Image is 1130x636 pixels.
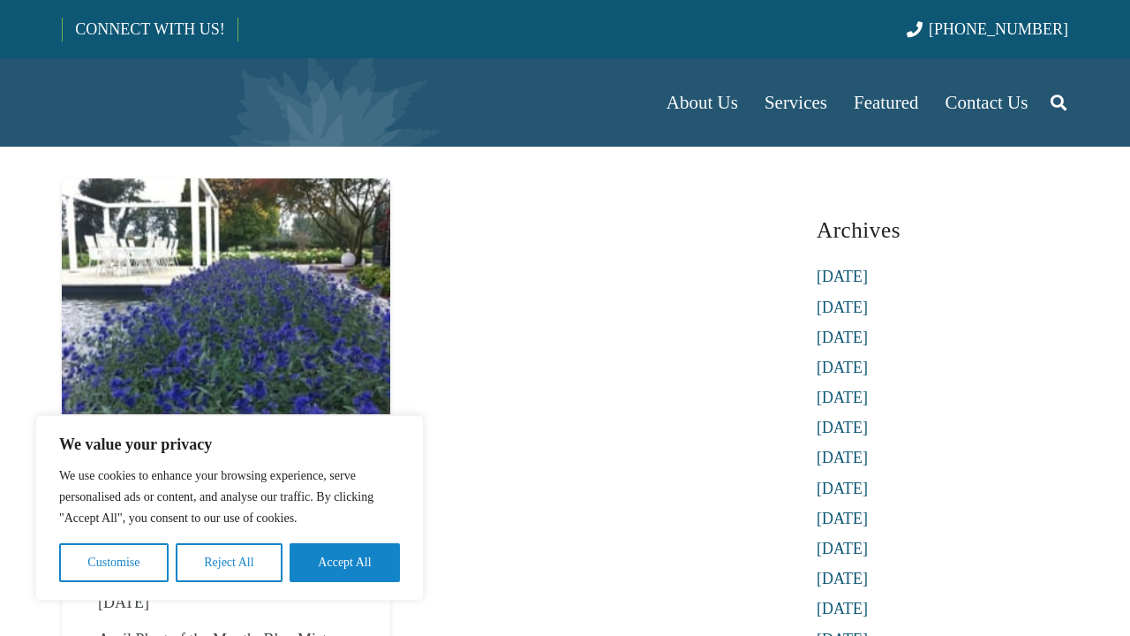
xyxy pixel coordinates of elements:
a: [DATE] [817,600,868,617]
a: [DATE] [817,268,868,285]
button: Customise [59,543,169,582]
a: Sessional Flower Planting Ideas for New Jersey Home Owners – Month by Month [62,183,390,201]
a: About Us [653,58,751,147]
button: Accept All [290,543,400,582]
a: [DATE] [817,480,868,497]
span: Featured [854,92,918,113]
a: [DATE] [817,299,868,316]
p: We value your privacy [59,434,400,455]
time: 6 April 2020 at 05:01:07 America/New_York [98,589,149,616]
span: Services [765,92,827,113]
div: We value your privacy [35,415,424,601]
span: [PHONE_NUMBER] [929,20,1068,38]
button: Reject All [176,543,282,582]
a: [DATE] [817,329,868,346]
a: Contact Us [932,58,1042,147]
span: About Us [667,92,738,113]
img: Vibrant blue flowers in a landscaped garden with a white outdoor dining set, showcasing seasonal ... [62,178,390,414]
p: We use cookies to enhance your browsing experience, serve personalised ads or content, and analys... [59,466,400,529]
a: [DATE] [817,449,868,466]
a: [DATE] [817,540,868,557]
a: [DATE] [817,359,868,376]
h3: Archives [817,210,1068,250]
a: [PHONE_NUMBER] [907,20,1068,38]
a: [DATE] [817,389,868,406]
a: [DATE] [817,570,868,587]
a: [DATE] [817,419,868,436]
a: Featured [840,58,931,147]
a: Borst-Logo [62,67,355,138]
a: Search [1041,80,1076,125]
a: Services [751,58,840,147]
a: [DATE] [817,510,868,527]
a: CONNECT WITH US! [63,8,237,50]
span: Contact Us [945,92,1028,113]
